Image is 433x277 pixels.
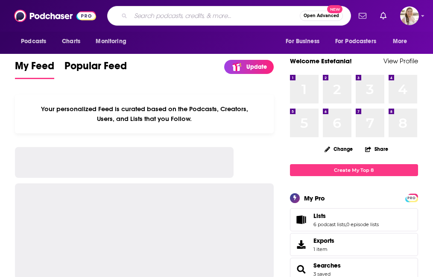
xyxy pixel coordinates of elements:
[290,233,418,256] a: Exports
[21,35,46,47] span: Podcasts
[346,221,379,227] a: 0 episode lists
[224,60,274,74] a: Update
[14,8,96,24] img: Podchaser - Follow, Share and Rate Podcasts
[304,194,325,202] div: My Pro
[335,35,376,47] span: For Podcasters
[293,239,310,250] span: Exports
[313,221,345,227] a: 6 podcast lists
[319,144,358,154] button: Change
[15,59,54,77] span: My Feed
[355,9,370,23] a: Show notifications dropdown
[407,195,417,201] span: PRO
[330,33,389,50] button: open menu
[64,59,127,77] span: Popular Feed
[400,6,419,25] button: Show profile menu
[377,9,390,23] a: Show notifications dropdown
[280,33,330,50] button: open menu
[313,237,334,245] span: Exports
[15,59,54,79] a: My Feed
[62,35,80,47] span: Charts
[400,6,419,25] img: User Profile
[304,14,339,18] span: Open Advanced
[15,94,274,133] div: Your personalized Feed is curated based on the Podcasts, Creators, Users, and Lists that you Follow.
[107,6,351,26] div: Search podcasts, credits, & more...
[290,208,418,231] span: Lists
[246,63,267,71] p: Update
[293,214,310,226] a: Lists
[383,57,418,65] a: View Profile
[290,57,352,65] a: Welcome Estefania!
[300,11,343,21] button: Open AdvancedNew
[64,59,127,79] a: Popular Feed
[393,35,407,47] span: More
[313,246,334,252] span: 1 item
[387,33,418,50] button: open menu
[327,5,342,13] span: New
[365,141,389,157] button: Share
[293,263,310,275] a: Searches
[131,9,300,23] input: Search podcasts, credits, & more...
[313,212,326,220] span: Lists
[286,35,319,47] span: For Business
[90,33,137,50] button: open menu
[56,33,85,50] a: Charts
[313,262,341,269] a: Searches
[407,194,417,200] a: PRO
[96,35,126,47] span: Monitoring
[313,271,331,277] a: 3 saved
[313,212,379,220] a: Lists
[400,6,419,25] span: Logged in as acquavie
[290,164,418,176] a: Create My Top 8
[15,33,57,50] button: open menu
